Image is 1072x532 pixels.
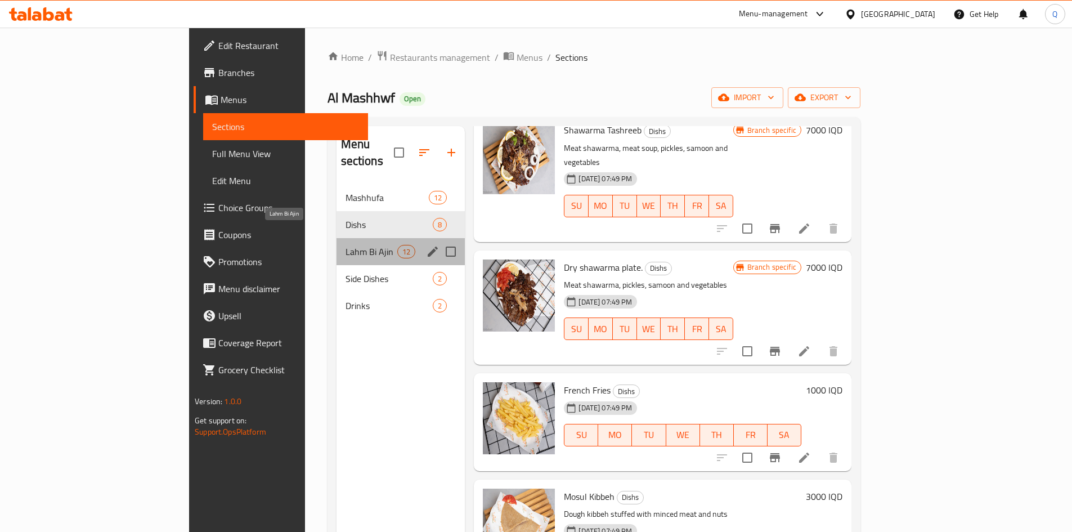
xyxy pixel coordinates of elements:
span: Side Dishes [346,272,433,285]
div: items [433,272,447,285]
button: WE [637,195,661,217]
button: delete [820,338,847,365]
span: Shawarma Tashreeb [564,122,642,138]
span: Choice Groups [218,201,359,214]
span: MO [593,321,608,337]
span: 12 [398,247,415,257]
button: MO [589,195,613,217]
button: Branch-specific-item [761,215,788,242]
a: Menus [503,50,542,65]
div: Side Dishes2 [337,265,465,292]
a: Edit Menu [203,167,368,194]
button: delete [820,444,847,471]
p: Dough kibbeh stuffed with minced meat and nuts [564,507,801,521]
button: WE [637,318,661,340]
h6: 7000 IQD [806,260,842,275]
span: Open [400,94,425,104]
span: Al Mashhwf [328,85,395,110]
button: import [711,87,783,108]
button: SA [709,195,733,217]
span: Select all sections [387,141,411,164]
div: Dishs [617,491,644,504]
span: [DATE] 07:49 PM [574,173,636,184]
span: Get support on: [195,413,246,428]
span: Grocery Checklist [218,363,359,377]
span: Drinks [346,299,433,312]
a: Edit menu item [797,451,811,464]
h6: 7000 IQD [806,122,842,138]
span: Branches [218,66,359,79]
button: Branch-specific-item [761,338,788,365]
span: import [720,91,774,105]
span: Menus [517,51,542,64]
span: FR [689,321,705,337]
div: Drinks2 [337,292,465,319]
span: Mosul Kibbeh [564,488,615,505]
span: Menus [221,93,359,106]
button: FR [734,424,768,446]
a: Menus [194,86,368,113]
button: TU [613,318,637,340]
span: Select to update [735,446,759,470]
a: Grocery Checklist [194,356,368,383]
li: / [495,51,499,64]
span: Dishs [346,218,433,231]
a: Coverage Report [194,329,368,356]
span: Branch specific [743,262,801,272]
span: MO [603,427,627,443]
span: FR [689,198,705,214]
span: Mashhufa [346,191,429,204]
span: Edit Menu [212,174,359,187]
span: Sections [212,120,359,133]
button: MO [589,318,613,340]
span: Select to update [735,339,759,363]
button: TH [661,318,685,340]
button: SA [768,424,801,446]
span: TU [617,321,633,337]
nav: Menu sections [337,180,465,324]
span: SA [714,321,729,337]
span: SU [569,427,594,443]
span: [DATE] 07:49 PM [574,403,636,413]
span: Dishs [644,125,670,138]
h6: 3000 IQD [806,489,842,504]
h6: 1000 IQD [806,382,842,398]
div: Open [400,92,425,106]
a: Restaurants management [376,50,490,65]
span: Coupons [218,228,359,242]
span: French Fries [564,382,611,399]
button: MO [598,424,632,446]
a: Upsell [194,302,368,329]
span: TH [705,427,729,443]
button: Add section [438,139,465,166]
button: export [788,87,860,108]
img: Dry shawarma plate. [483,260,555,332]
button: edit [424,243,441,260]
span: 12 [429,193,446,203]
button: SU [564,424,598,446]
span: export [797,91,851,105]
button: FR [685,318,709,340]
span: TU [617,198,633,214]
li: / [368,51,372,64]
span: 1.0.0 [224,394,241,409]
span: TH [665,321,680,337]
div: Dishs [645,262,672,275]
a: Promotions [194,248,368,275]
span: 2 [433,274,446,284]
span: Promotions [218,255,359,269]
p: Meat shawarma, pickles, samoon and vegetables [564,278,733,292]
span: 8 [433,220,446,230]
button: TH [661,195,685,217]
div: Lahm Bi Ajin12edit [337,238,465,265]
img: French Fries [483,382,555,454]
button: TH [700,424,734,446]
button: TU [613,195,637,217]
span: Upsell [218,309,359,323]
div: [GEOGRAPHIC_DATA] [861,8,935,20]
span: Menu disclaimer [218,282,359,296]
div: Mashhufa12 [337,184,465,211]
